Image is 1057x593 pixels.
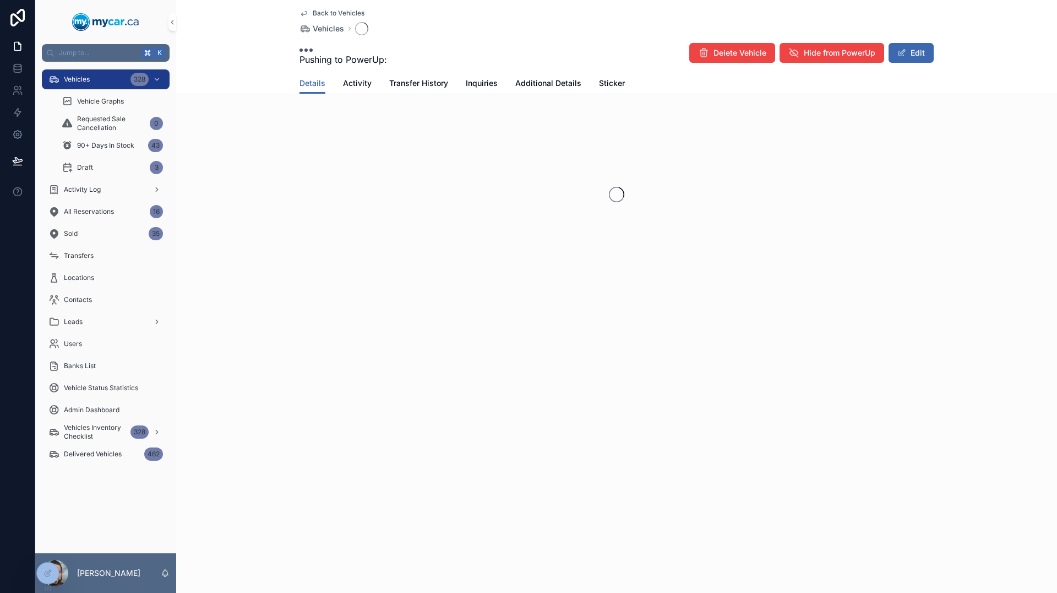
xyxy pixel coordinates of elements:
span: Transfer History [389,78,448,89]
a: Users [42,334,170,354]
span: Hide from PowerUp [804,47,875,58]
span: Inquiries [466,78,498,89]
a: Transfers [42,246,170,266]
span: Vehicles [64,75,90,84]
span: 90+ Days In Stock [77,141,134,150]
a: Admin Dashboard [42,400,170,420]
span: Vehicle Graphs [77,97,124,106]
a: Additional Details [515,73,581,95]
span: All Reservations [64,207,114,216]
a: Vehicles328 [42,69,170,89]
a: Sold35 [42,224,170,244]
button: Edit [889,43,934,63]
a: Activity Log [42,180,170,200]
span: Details [299,78,325,89]
span: Sticker [599,78,625,89]
a: Vehicles Inventory Checklist328 [42,422,170,442]
button: Hide from PowerUp [780,43,884,63]
a: Requested Sale Cancellation0 [55,114,170,133]
span: Contacts [64,295,92,304]
a: Banks List [42,356,170,376]
a: Delivered Vehicles462 [42,444,170,464]
a: Locations [42,268,170,288]
p: [PERSON_NAME] [77,568,140,579]
a: All Reservations16 [42,202,170,222]
span: Locations [64,273,94,282]
a: Leads [42,312,170,332]
a: Contacts [42,290,170,310]
button: Jump to...K [42,44,170,62]
span: Delete Vehicle [713,47,766,58]
a: Details [299,73,325,94]
div: 462 [144,448,163,461]
span: Pushing to PowerUp: [299,53,387,66]
div: 35 [149,227,163,240]
div: 43 [148,139,163,152]
div: scrollable content [35,62,176,478]
span: Leads [64,317,83,326]
a: Transfer History [389,73,448,95]
a: Inquiries [466,73,498,95]
img: App logo [72,13,139,31]
a: Vehicle Graphs [55,91,170,111]
span: Vehicle Status Statistics [64,384,138,392]
span: Vehicles Inventory Checklist [64,423,126,441]
a: Draft3 [55,158,170,177]
div: 0 [150,117,163,130]
span: K [155,48,164,57]
span: Additional Details [515,78,581,89]
span: Banks List [64,362,96,370]
span: Draft [77,163,93,172]
a: Sticker [599,73,625,95]
span: Jump to... [59,48,138,57]
a: Vehicles [299,23,344,34]
a: Vehicle Status Statistics [42,378,170,398]
button: Delete Vehicle [689,43,775,63]
a: Activity [343,73,372,95]
div: 16 [150,205,163,218]
span: Delivered Vehicles [64,450,122,459]
span: Requested Sale Cancellation [77,115,145,132]
a: 90+ Days In Stock43 [55,136,170,155]
span: Activity Log [64,185,101,194]
span: Admin Dashboard [64,406,119,414]
span: Activity [343,78,372,89]
span: Users [64,339,82,348]
span: Sold [64,229,78,238]
span: Transfers [64,251,94,260]
div: 328 [130,425,149,439]
div: 3 [150,161,163,174]
span: Vehicles [313,23,344,34]
a: Back to Vehicles [299,9,364,18]
span: Back to Vehicles [313,9,364,18]
div: 328 [130,73,149,86]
